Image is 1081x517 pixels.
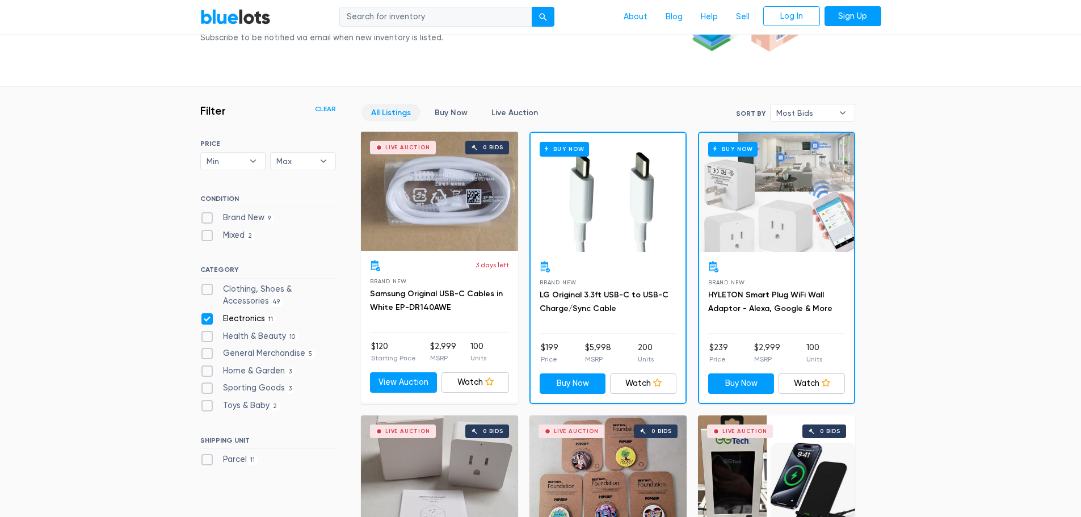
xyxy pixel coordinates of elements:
p: Starting Price [371,353,416,363]
label: General Merchandise [200,347,316,360]
li: 100 [806,342,822,364]
div: 0 bids [483,145,503,150]
h6: Buy Now [540,142,589,156]
span: 11 [265,315,277,324]
b: ▾ [241,153,265,170]
p: Units [806,354,822,364]
label: Sort By [736,108,765,119]
span: Brand New [370,278,407,284]
a: Buy Now [531,133,685,252]
li: $5,998 [585,342,611,364]
li: $2,999 [430,341,456,363]
a: Clear [315,104,336,114]
label: Mixed [200,229,256,242]
p: 3 days left [476,260,509,270]
label: Sporting Goods [200,382,296,394]
span: Max [276,153,314,170]
li: $239 [709,342,728,364]
li: $199 [541,342,558,364]
b: ▾ [312,153,335,170]
span: 3 [285,385,296,394]
span: Min [207,153,244,170]
li: 200 [638,342,654,364]
label: Electronics [200,313,277,325]
h6: PRICE [200,140,336,148]
label: Health & Beauty [200,330,299,343]
h6: CATEGORY [200,266,336,278]
span: Brand New [708,279,745,285]
li: $120 [371,341,416,363]
span: 9 [264,214,275,223]
span: 11 [247,456,259,465]
a: HYLETON Smart Plug WiFi Wall Adaptor - Alexa, Google & More [708,290,832,313]
p: Units [638,354,654,364]
div: Subscribe to be notified via email when new inventory is listed. [200,32,447,44]
a: Watch [610,373,676,394]
a: Buy Now [540,373,606,394]
label: Toys & Baby [200,400,281,412]
a: View Auction [370,372,438,393]
a: Live Auction [482,104,548,121]
span: Brand New [540,279,577,285]
span: 2 [245,232,256,241]
h6: SHIPPING UNIT [200,436,336,449]
label: Home & Garden [200,365,296,377]
div: 0 bids [651,428,672,434]
div: Live Auction [385,428,430,434]
a: LG Original 3.3ft USB-C to USB-C Charge/Sync Cable [540,290,668,313]
span: Most Bids [776,104,833,121]
div: Live Auction [385,145,430,150]
span: 49 [269,298,284,307]
label: Parcel [200,453,259,466]
a: Blog [657,6,692,28]
b: ▾ [831,104,855,121]
a: Watch [441,372,509,393]
a: Buy Now [699,133,854,252]
h6: Buy Now [708,142,758,156]
p: MSRP [585,354,611,364]
span: 10 [286,333,299,342]
a: About [615,6,657,28]
a: Buy Now [425,104,477,121]
a: Sign Up [825,6,881,27]
li: $2,999 [754,342,780,364]
div: Live Auction [722,428,767,434]
a: Sell [727,6,759,28]
span: 2 [270,402,281,411]
h3: Filter [200,104,226,117]
a: Samsung Original USB-C Cables in White EP-DR140AWE [370,289,503,312]
label: Clothing, Shoes & Accessories [200,283,336,308]
span: 5 [305,350,316,359]
a: Buy Now [708,373,775,394]
li: 100 [470,341,486,363]
a: All Listings [361,104,420,121]
a: Log In [763,6,820,27]
p: Price [709,354,728,364]
input: Search for inventory [339,7,532,27]
a: BlueLots [200,9,271,25]
p: MSRP [754,354,780,364]
label: Brand New [200,212,275,224]
a: Help [692,6,727,28]
a: Watch [779,373,845,394]
p: Price [541,354,558,364]
p: MSRP [430,353,456,363]
div: 0 bids [483,428,503,434]
a: Live Auction 0 bids [361,132,518,251]
div: 0 bids [820,428,840,434]
p: Units [470,353,486,363]
span: 3 [285,367,296,376]
div: Live Auction [554,428,599,434]
h6: CONDITION [200,195,336,207]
